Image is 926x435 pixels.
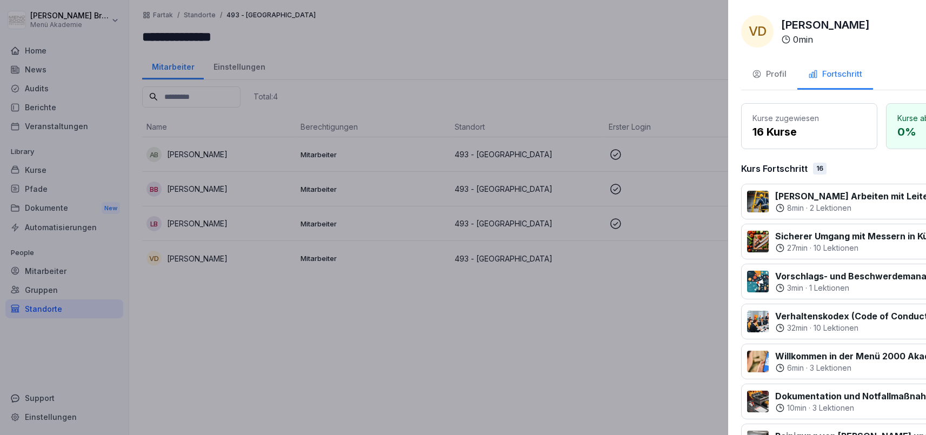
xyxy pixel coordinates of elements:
div: 16 [813,163,827,175]
p: 0 min [793,33,813,46]
div: Fortschritt [808,68,862,81]
p: 1 Lektionen [809,283,849,293]
p: 8 min [787,203,804,213]
p: 10 Lektionen [814,243,858,253]
div: VD [741,15,774,48]
p: Kurse zugewiesen [752,112,866,124]
p: 3 Lektionen [810,363,851,373]
button: Fortschritt [797,61,873,90]
p: 27 min [787,243,808,253]
div: Profil [752,68,787,81]
p: [PERSON_NAME] [781,17,870,33]
p: 6 min [787,363,804,373]
p: 16 Kurse [752,124,866,140]
p: Kurs Fortschritt [741,162,808,175]
p: 10 Lektionen [814,323,858,333]
p: 3 Lektionen [812,403,854,413]
p: 32 min [787,323,808,333]
p: 3 min [787,283,803,293]
p: 2 Lektionen [810,203,851,213]
button: Profil [741,61,797,90]
p: 10 min [787,403,807,413]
